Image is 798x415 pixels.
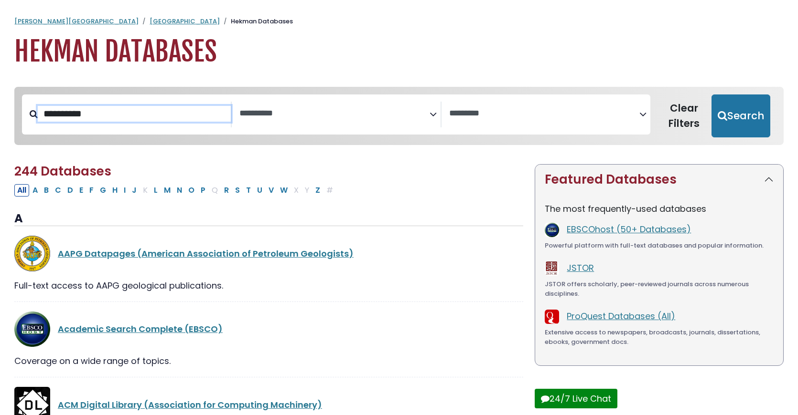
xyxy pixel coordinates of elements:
[14,279,523,292] div: Full-text access to AAPG geological publications.
[545,202,774,215] p: The most frequently-used databases
[41,184,52,197] button: Filter Results B
[14,87,784,145] nav: Search filters
[567,310,675,322] a: ProQuest Databases (All)
[14,184,337,196] div: Alpha-list to filter by first letter of database name
[198,184,208,197] button: Filter Results P
[535,165,783,195] button: Featured Databases
[254,184,265,197] button: Filter Results U
[58,248,354,259] a: AAPG Datapages (American Association of Petroleum Geologists)
[38,106,231,122] input: Search database by title or keyword
[161,184,173,197] button: Filter Results M
[52,184,64,197] button: Filter Results C
[712,94,770,137] button: Submit for Search Results
[239,109,430,119] textarea: Search
[58,323,223,335] a: Academic Search Complete (EBSCO)
[266,184,277,197] button: Filter Results V
[545,241,774,250] div: Powerful platform with full-text databases and popular information.
[14,17,784,26] nav: breadcrumb
[220,17,293,26] li: Hekman Databases
[567,262,594,274] a: JSTOR
[545,328,774,346] div: Extensive access to newspapers, broadcasts, journals, dissertations, ebooks, government docs.
[65,184,76,197] button: Filter Results D
[14,212,523,226] h3: A
[14,17,139,26] a: [PERSON_NAME][GEOGRAPHIC_DATA]
[313,184,323,197] button: Filter Results Z
[243,184,254,197] button: Filter Results T
[151,184,161,197] button: Filter Results L
[232,184,243,197] button: Filter Results S
[58,399,322,411] a: ACM Digital Library (Association for Computing Machinery)
[449,109,639,119] textarea: Search
[185,184,197,197] button: Filter Results O
[14,163,111,180] span: 244 Databases
[14,354,523,367] div: Coverage on a wide range of topics.
[109,184,120,197] button: Filter Results H
[545,280,774,298] div: JSTOR offers scholarly, peer-reviewed journals across numerous disciplines.
[221,184,232,197] button: Filter Results R
[14,184,29,197] button: All
[150,17,220,26] a: [GEOGRAPHIC_DATA]
[129,184,140,197] button: Filter Results J
[14,36,784,68] h1: Hekman Databases
[656,94,712,137] button: Clear Filters
[121,184,129,197] button: Filter Results I
[277,184,291,197] button: Filter Results W
[30,184,41,197] button: Filter Results A
[76,184,86,197] button: Filter Results E
[86,184,97,197] button: Filter Results F
[97,184,109,197] button: Filter Results G
[567,223,691,235] a: EBSCOhost (50+ Databases)
[535,389,617,408] button: 24/7 Live Chat
[174,184,185,197] button: Filter Results N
